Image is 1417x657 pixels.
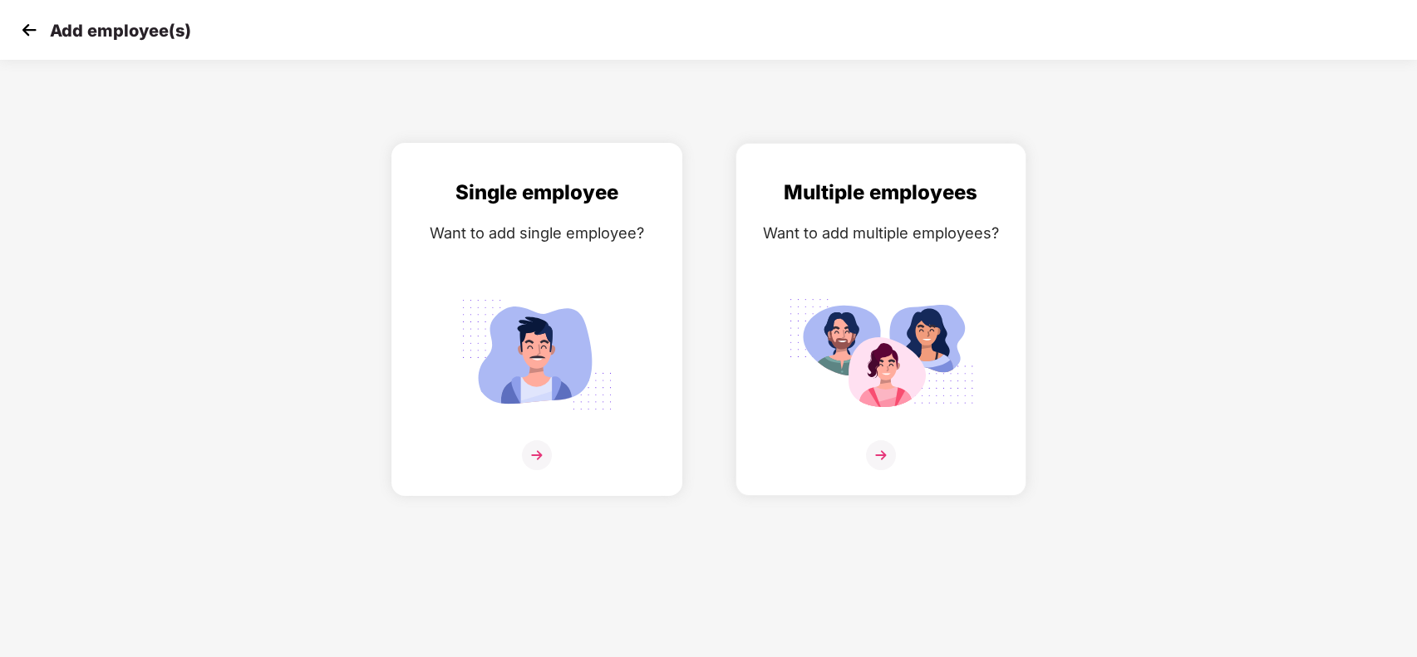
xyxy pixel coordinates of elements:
p: Add employee(s) [50,21,191,41]
img: svg+xml;base64,PHN2ZyB4bWxucz0iaHR0cDovL3d3dy53My5vcmcvMjAwMC9zdmciIHdpZHRoPSIzMCIgaGVpZ2h0PSIzMC... [17,17,42,42]
div: Want to add multiple employees? [753,221,1009,245]
img: svg+xml;base64,PHN2ZyB4bWxucz0iaHR0cDovL3d3dy53My5vcmcvMjAwMC9zdmciIHdpZHRoPSIzNiIgaGVpZ2h0PSIzNi... [866,440,896,470]
div: Multiple employees [753,177,1009,208]
img: svg+xml;base64,PHN2ZyB4bWxucz0iaHR0cDovL3d3dy53My5vcmcvMjAwMC9zdmciIGlkPSJTaW5nbGVfZW1wbG95ZWUiIH... [444,290,630,419]
div: Single employee [409,177,665,208]
div: Want to add single employee? [409,221,665,245]
img: svg+xml;base64,PHN2ZyB4bWxucz0iaHR0cDovL3d3dy53My5vcmcvMjAwMC9zdmciIGlkPSJNdWx0aXBsZV9lbXBsb3llZS... [788,290,974,419]
img: svg+xml;base64,PHN2ZyB4bWxucz0iaHR0cDovL3d3dy53My5vcmcvMjAwMC9zdmciIHdpZHRoPSIzNiIgaGVpZ2h0PSIzNi... [522,440,552,470]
